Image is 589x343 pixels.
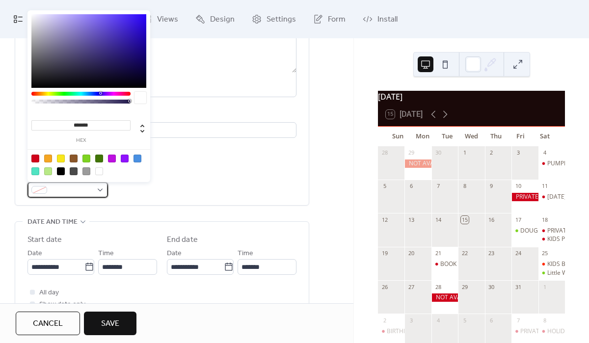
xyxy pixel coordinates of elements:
[44,167,52,175] div: #B8E986
[434,149,442,157] div: 30
[461,149,468,157] div: 1
[435,127,459,146] div: Tue
[541,283,549,290] div: 1
[488,149,495,157] div: 2
[431,260,458,268] div: BOOK CLUB MEET UP
[135,4,186,34] a: Views
[355,4,405,34] a: Install
[387,327,434,336] div: BIRTHDAY PARTY
[381,183,388,190] div: 5
[6,4,71,34] a: My Events
[167,248,182,260] span: Date
[95,155,103,162] div: #417505
[514,283,522,290] div: 31
[461,317,468,324] div: 5
[488,250,495,257] div: 23
[538,193,565,201] div: THANKSGIVING PUMPKIN CANDLE POUR WORKSHOP - SAT 11TH OCT
[431,293,458,302] div: NOT AVAILABLE
[167,234,198,246] div: End date
[434,283,442,290] div: 28
[461,250,468,257] div: 22
[541,250,549,257] div: 25
[57,155,65,162] div: #F8E71C
[434,250,442,257] div: 21
[82,155,90,162] div: #7ED321
[381,250,388,257] div: 19
[459,127,484,146] div: Wed
[514,317,522,324] div: 7
[39,287,59,299] span: All day
[381,283,388,290] div: 26
[508,127,533,146] div: Fri
[188,4,242,34] a: Design
[27,248,42,260] span: Date
[434,183,442,190] div: 7
[134,155,141,162] div: #4A90E2
[82,167,90,175] div: #9B9B9B
[306,4,353,34] a: Form
[377,12,398,27] span: Install
[541,183,549,190] div: 11
[538,327,565,336] div: HOLIDAY PORCH DUO WORKSHOP 6-9PM
[381,216,388,223] div: 12
[488,283,495,290] div: 30
[511,227,538,235] div: DOUGH BOWL CANDLE POURING WORKSHOP - FRI 17TH OCT - 7PM-9PM
[461,183,468,190] div: 8
[70,167,78,175] div: #4A4A4A
[16,312,80,335] button: Cancel
[541,317,549,324] div: 8
[407,216,415,223] div: 13
[407,149,415,157] div: 29
[538,235,565,243] div: KIDS PARTY
[538,159,565,168] div: PUMPKIN CANDLE POUR WORKSHOP
[520,327,589,336] div: PRIVATE HOLIDAY PARTY
[381,317,388,324] div: 2
[488,216,495,223] div: 16
[157,12,178,27] span: Views
[541,216,549,223] div: 18
[121,155,129,162] div: #9013FE
[440,260,500,268] div: BOOK CLUB MEET UP
[483,127,508,146] div: Thu
[33,318,63,330] span: Cancel
[84,312,136,335] button: Save
[407,250,415,257] div: 20
[410,127,435,146] div: Mon
[95,167,103,175] div: #FFFFFF
[407,183,415,190] div: 6
[511,327,538,336] div: PRIVATE HOLIDAY PARTY
[57,167,65,175] div: #000000
[267,12,296,27] span: Settings
[210,12,235,27] span: Design
[27,109,294,121] div: Location
[407,283,415,290] div: 27
[31,167,39,175] div: #50E3C2
[244,4,303,34] a: Settings
[404,159,431,168] div: NOT AVAILABLE
[514,250,522,257] div: 24
[434,317,442,324] div: 4
[488,317,495,324] div: 6
[461,216,468,223] div: 15
[98,248,114,260] span: Time
[70,155,78,162] div: #8B572A
[378,327,404,336] div: BIRTHDAY PARTY
[381,149,388,157] div: 28
[488,183,495,190] div: 9
[238,248,253,260] span: Time
[39,299,85,311] span: Show date only
[461,283,468,290] div: 29
[533,127,557,146] div: Sat
[434,216,442,223] div: 14
[378,91,565,103] div: [DATE]
[514,149,522,157] div: 3
[101,318,119,330] span: Save
[511,193,538,201] div: PRIVATE EVENT
[514,216,522,223] div: 17
[328,12,346,27] span: Form
[538,269,565,277] div: Little Witches and Wizards Spell Jar Workshop - Saturday 25th Oct 11am -1.30pm
[108,155,116,162] div: #BD10E0
[27,216,78,228] span: Date and time
[547,235,579,243] div: KIDS PARTY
